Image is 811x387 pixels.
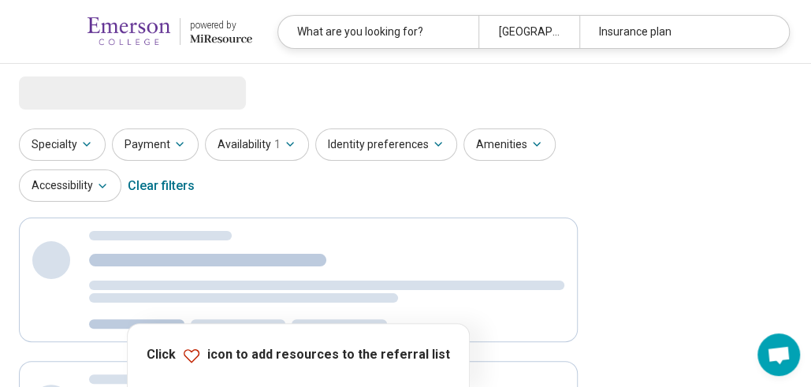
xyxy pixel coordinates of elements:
button: Availability1 [205,128,309,161]
div: [GEOGRAPHIC_DATA], [GEOGRAPHIC_DATA] [478,16,578,48]
a: Emerson Collegepowered by [25,13,252,50]
div: Insurance plan [579,16,779,48]
button: Specialty [19,128,106,161]
img: Emerson College [87,13,170,50]
div: Clear filters [128,167,195,205]
span: 1 [274,136,281,153]
span: Loading... [19,76,151,108]
button: Payment [112,128,199,161]
button: Amenities [463,128,556,161]
a: Open chat [757,333,800,376]
div: What are you looking for? [278,16,478,48]
div: powered by [190,18,252,32]
button: Identity preferences [315,128,457,161]
button: Accessibility [19,169,121,202]
p: Click icon to add resources to the referral list [147,346,450,365]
